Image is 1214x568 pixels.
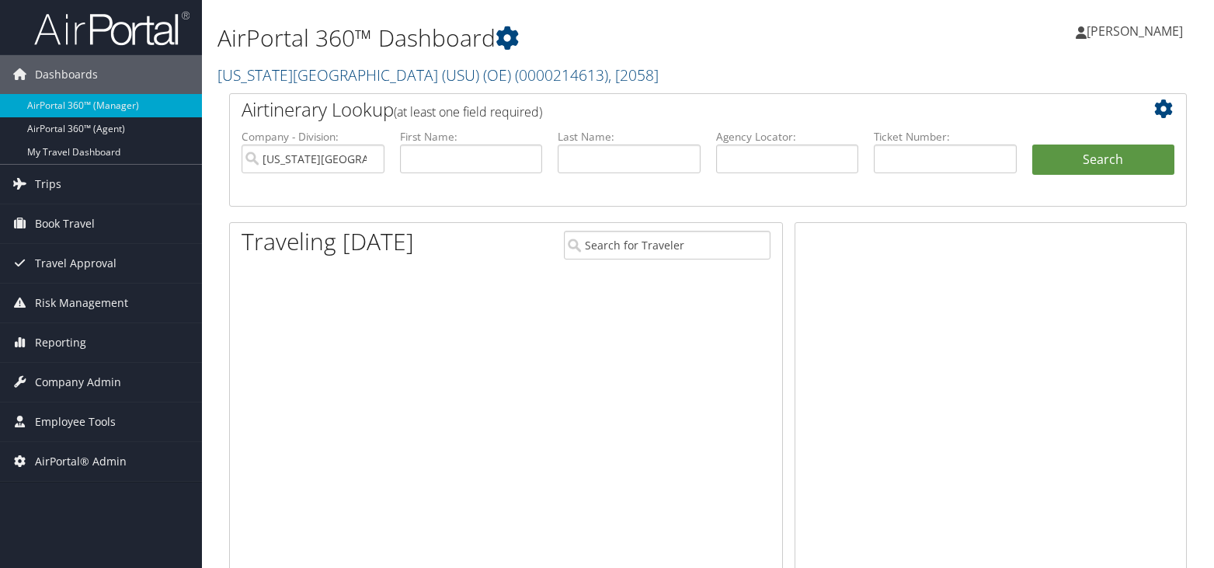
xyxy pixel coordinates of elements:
[35,165,61,204] span: Trips
[34,10,190,47] img: airportal-logo.png
[242,129,384,145] label: Company - Division:
[400,129,543,145] label: First Name:
[35,442,127,481] span: AirPortal® Admin
[35,284,128,322] span: Risk Management
[35,323,86,362] span: Reporting
[35,363,121,402] span: Company Admin
[217,22,871,54] h1: AirPortal 360™ Dashboard
[35,204,95,243] span: Book Travel
[1032,145,1175,176] button: Search
[35,244,117,283] span: Travel Approval
[515,64,608,85] span: ( 0000214613 )
[1087,23,1183,40] span: [PERSON_NAME]
[394,103,542,120] span: (at least one field required)
[1076,8,1198,54] a: [PERSON_NAME]
[242,96,1094,123] h2: Airtinerary Lookup
[608,64,659,85] span: , [ 2058 ]
[242,225,414,258] h1: Traveling [DATE]
[558,129,701,145] label: Last Name:
[874,129,1017,145] label: Ticket Number:
[716,129,859,145] label: Agency Locator:
[35,402,116,441] span: Employee Tools
[217,64,659,85] a: [US_STATE][GEOGRAPHIC_DATA] (USU) (OE)
[564,231,770,260] input: Search for Traveler
[35,55,98,94] span: Dashboards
